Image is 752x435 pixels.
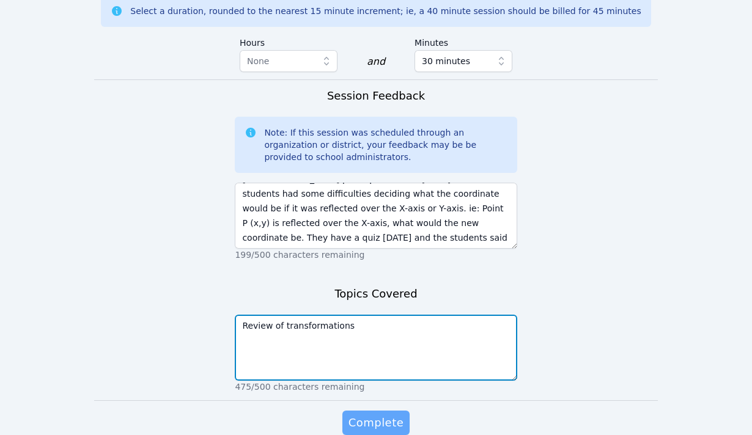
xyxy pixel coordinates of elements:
[235,381,517,393] p: 475/500 characters remaining
[235,183,517,249] textarea: [DEMOGRAPHIC_DATA] participated more [DATE]. The students had some difficulties deciding what the...
[327,87,425,104] h3: Session Feedback
[342,411,410,435] button: Complete
[415,50,512,72] button: 30 minutes
[334,285,417,302] h3: Topics Covered
[348,414,404,431] span: Complete
[235,249,517,261] p: 199/500 characters remaining
[415,32,512,50] label: Minutes
[264,126,507,163] div: Note: If this session was scheduled through an organization or district, your feedback may be be ...
[240,50,337,72] button: None
[367,54,385,69] div: and
[235,315,517,381] textarea: Review of transformations
[247,56,270,66] span: None
[130,5,641,17] div: Select a duration, rounded to the nearest 15 minute increment; ie, a 40 minute session should be ...
[422,54,470,68] span: 30 minutes
[240,32,337,50] label: Hours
